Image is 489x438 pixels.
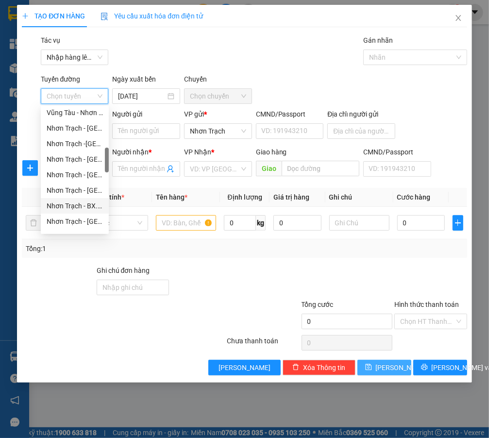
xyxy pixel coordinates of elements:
[101,12,203,20] span: Yêu cầu xuất hóa đơn điện tử
[363,147,431,157] div: CMND/Passport
[397,193,431,201] span: Cước hàng
[47,185,103,196] div: Nhơn Trạch - [GEOGRAPHIC_DATA] (Hàng hóa)
[413,360,467,375] button: printer[PERSON_NAME] và In
[41,229,109,245] div: Sài Gòn - Vũng Tàu (Hàng Hoá)
[455,14,462,22] span: close
[394,301,459,308] label: Hình thức thanh toán
[273,193,309,201] span: Giá trị hàng
[376,362,428,373] span: [PERSON_NAME]
[47,201,103,211] div: Nhơn Trạch - BX.Miền Tây (hàng hóa)
[47,216,103,227] div: Nhơn Trạch - [GEOGRAPHIC_DATA] ([GEOGRAPHIC_DATA])
[47,232,103,242] div: Sài Gòn - [PERSON_NAME] ([PERSON_NAME])
[283,360,355,375] button: deleteXóa Thông tin
[226,336,300,353] div: Chưa thanh toán
[184,109,252,119] div: VP gửi
[256,109,324,119] div: CMND/Passport
[112,109,180,119] div: Người gửi
[453,215,463,231] button: plus
[167,165,174,173] span: user-add
[41,198,109,214] div: Nhơn Trạch - BX.Miền Tây (hàng hóa)
[23,164,37,172] span: plus
[156,193,187,201] span: Tên hàng
[41,120,109,136] div: Nhơn Trạch - Vũng Tàu (Hàng hóa)
[208,360,281,375] button: [PERSON_NAME]
[190,89,246,103] span: Chọn chuyến
[228,193,262,201] span: Định lượng
[184,148,211,156] span: VP Nhận
[26,215,41,231] button: delete
[118,91,166,101] input: 11/10/2025
[47,89,103,103] span: Chọn tuyến
[97,280,169,295] input: Ghi chú đơn hàng
[302,301,334,308] span: Tổng cước
[41,152,109,167] div: Nhơn Trạch - Miền Đông 387 (Hàng hóa)
[256,148,287,156] span: Giao hàng
[41,167,109,183] div: Nhơn Trạch - An Đông (Hàng hóa)
[41,74,109,88] div: Tuyến đường
[41,36,60,44] label: Tác vụ
[363,36,393,44] label: Gán nhãn
[112,74,180,88] div: Ngày xuất bến
[365,364,372,371] span: save
[329,215,389,231] input: Ghi Chú
[47,123,103,134] div: Nhơn Trạch - [GEOGRAPHIC_DATA] (Hàng hóa)
[357,360,411,375] button: save[PERSON_NAME]
[47,138,103,149] div: Nhơn Trạch -[GEOGRAPHIC_DATA] ([GEOGRAPHIC_DATA])
[421,364,428,371] span: printer
[22,160,38,176] button: plus
[273,215,321,231] input: 0
[303,362,345,373] span: Xóa Thông tin
[101,13,108,20] img: icon
[327,109,395,119] div: Địa chỉ người gửi
[325,188,393,207] th: Ghi chú
[184,74,252,88] div: Chuyến
[41,105,109,120] div: Vũng Tàu - Nhơn Trạch (Hàng Hóa)
[47,169,103,180] div: Nhơn Trạch - [GEOGRAPHIC_DATA] ([GEOGRAPHIC_DATA])
[94,216,142,230] span: Khác
[156,215,216,231] input: VD: Bàn, Ghế
[453,219,463,227] span: plus
[292,364,299,371] span: delete
[256,161,282,176] span: Giao
[47,107,103,118] div: Vũng Tàu - Nhơn Trạch ([GEOGRAPHIC_DATA])
[22,12,85,20] span: TẠO ĐƠN HÀNG
[219,362,270,373] span: [PERSON_NAME]
[47,154,103,165] div: Nhơn Trạch - [GEOGRAPHIC_DATA] 387 ([GEOGRAPHIC_DATA])
[22,13,29,19] span: plus
[41,183,109,198] div: Nhơn Trạch - Hàng Xanh (Hàng hóa)
[47,50,103,65] span: Nhập hàng lên xe
[327,123,395,139] input: Địa chỉ của người gửi
[190,124,246,138] span: Nhơn Trạch
[26,243,190,254] div: Tổng: 1
[112,147,180,157] div: Người nhận
[282,161,360,176] input: Dọc đường
[445,5,472,32] button: Close
[256,215,266,231] span: kg
[41,214,109,229] div: Nhơn Trạch - Sài Gòn (Hàng hóa)
[41,136,109,152] div: Nhơn Trạch -Bà Rịa (Hàng hóa)
[97,267,150,274] label: Ghi chú đơn hàng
